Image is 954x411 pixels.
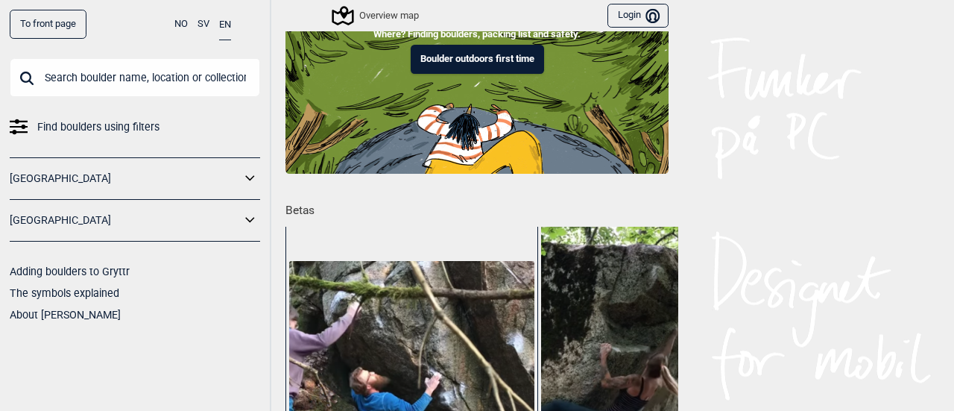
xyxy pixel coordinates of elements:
[285,193,678,219] h1: Betas
[10,287,119,299] a: The symbols explained
[219,10,231,40] button: EN
[37,116,159,138] span: Find boulders using filters
[10,10,86,39] a: To front page
[285,22,669,173] img: Indoor to outdoor
[10,168,241,189] a: [GEOGRAPHIC_DATA]
[11,27,943,42] p: Where? Finding boulders, packing list and safety.
[10,309,121,321] a: About [PERSON_NAME]
[174,10,188,39] button: NO
[334,7,419,25] div: Overview map
[198,10,209,39] button: SV
[411,45,544,74] button: Boulder outdoors first time
[10,58,260,97] input: Search boulder name, location or collection
[10,210,241,231] a: [GEOGRAPHIC_DATA]
[10,266,130,277] a: Adding boulders to Gryttr
[607,4,669,28] button: Login
[10,116,260,138] a: Find boulders using filters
